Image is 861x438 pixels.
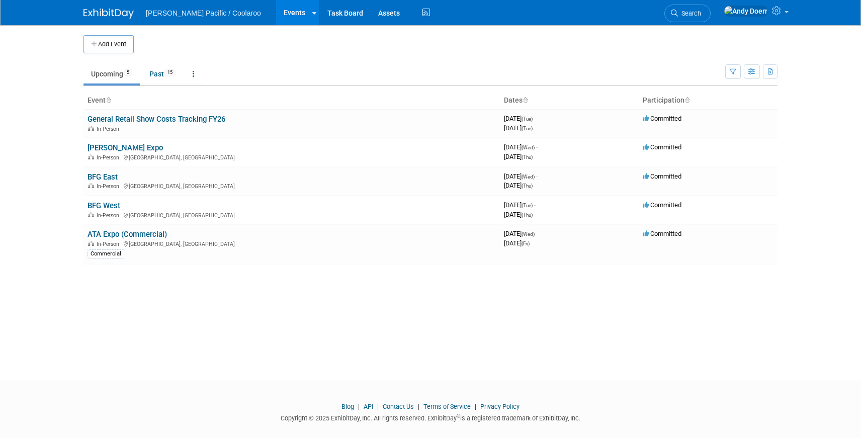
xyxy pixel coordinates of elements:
span: [DATE] [504,182,533,189]
span: - [536,143,538,151]
span: Search [678,10,701,17]
a: [PERSON_NAME] Expo [88,143,163,152]
th: Participation [639,92,778,109]
a: API [364,403,373,410]
span: [DATE] [504,239,530,247]
span: Committed [643,201,681,209]
span: [PERSON_NAME] Pacific / Coolaroo [146,9,261,17]
a: Upcoming5 [83,64,140,83]
sup: ® [457,413,460,419]
span: In-Person [97,212,122,219]
div: [GEOGRAPHIC_DATA], [GEOGRAPHIC_DATA] [88,239,496,247]
span: Committed [643,172,681,180]
span: (Tue) [522,116,533,122]
img: In-Person Event [88,241,94,246]
th: Event [83,92,500,109]
a: ATA Expo (Commercial) [88,230,167,239]
img: ExhibitDay [83,9,134,19]
a: BFG East [88,172,118,182]
span: (Thu) [522,183,533,189]
span: [DATE] [504,153,533,160]
a: BFG West [88,201,120,210]
span: [DATE] [504,115,536,122]
img: In-Person Event [88,126,94,131]
button: Add Event [83,35,134,53]
span: (Wed) [522,145,535,150]
span: - [534,115,536,122]
span: Committed [643,143,681,151]
img: Andy Doerr [724,6,768,17]
span: - [536,230,538,237]
span: | [415,403,422,410]
div: Commercial [88,249,124,258]
span: [DATE] [504,172,538,180]
span: 15 [164,69,176,76]
span: [DATE] [504,124,533,132]
th: Dates [500,92,639,109]
a: Search [664,5,711,22]
span: [DATE] [504,211,533,218]
span: - [534,201,536,209]
a: General Retail Show Costs Tracking FY26 [88,115,225,124]
img: In-Person Event [88,183,94,188]
span: Committed [643,230,681,237]
span: (Thu) [522,154,533,160]
span: - [536,172,538,180]
img: In-Person Event [88,154,94,159]
a: Past15 [142,64,183,83]
span: (Tue) [522,126,533,131]
a: Sort by Event Name [106,96,111,104]
span: In-Person [97,126,122,132]
span: | [356,403,362,410]
span: In-Person [97,154,122,161]
a: Contact Us [383,403,414,410]
span: In-Person [97,183,122,190]
span: (Wed) [522,174,535,180]
a: Sort by Participation Type [684,96,690,104]
span: (Wed) [522,231,535,237]
a: Terms of Service [423,403,471,410]
a: Privacy Policy [480,403,520,410]
a: Blog [341,403,354,410]
a: Sort by Start Date [523,96,528,104]
span: | [375,403,381,410]
span: (Tue) [522,203,533,208]
span: Committed [643,115,681,122]
img: In-Person Event [88,212,94,217]
span: [DATE] [504,201,536,209]
span: [DATE] [504,143,538,151]
span: [DATE] [504,230,538,237]
div: [GEOGRAPHIC_DATA], [GEOGRAPHIC_DATA] [88,153,496,161]
div: [GEOGRAPHIC_DATA], [GEOGRAPHIC_DATA] [88,211,496,219]
span: In-Person [97,241,122,247]
span: | [472,403,479,410]
span: (Fri) [522,241,530,246]
span: 5 [124,69,132,76]
div: [GEOGRAPHIC_DATA], [GEOGRAPHIC_DATA] [88,182,496,190]
span: (Thu) [522,212,533,218]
